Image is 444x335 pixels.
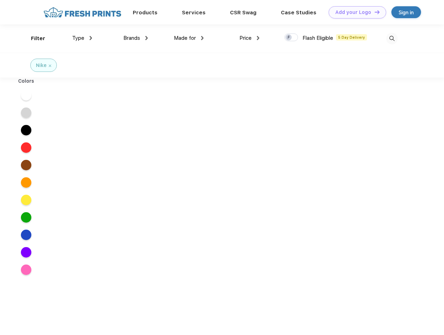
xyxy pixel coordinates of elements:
[391,6,421,18] a: Sign in
[201,36,204,40] img: dropdown.png
[123,35,140,41] span: Brands
[230,9,257,16] a: CSR Swag
[386,33,398,44] img: desktop_search.svg
[72,35,84,41] span: Type
[399,8,414,16] div: Sign in
[36,62,47,69] div: Nike
[336,34,367,40] span: 5 Day Delivery
[182,9,206,16] a: Services
[375,10,380,14] img: DT
[49,65,51,67] img: filter_cancel.svg
[13,77,40,85] div: Colors
[90,36,92,40] img: dropdown.png
[257,36,259,40] img: dropdown.png
[335,9,371,15] div: Add your Logo
[133,9,158,16] a: Products
[145,36,148,40] img: dropdown.png
[239,35,252,41] span: Price
[174,35,196,41] span: Made for
[41,6,123,18] img: fo%20logo%202.webp
[303,35,333,41] span: Flash Eligible
[31,35,45,43] div: Filter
